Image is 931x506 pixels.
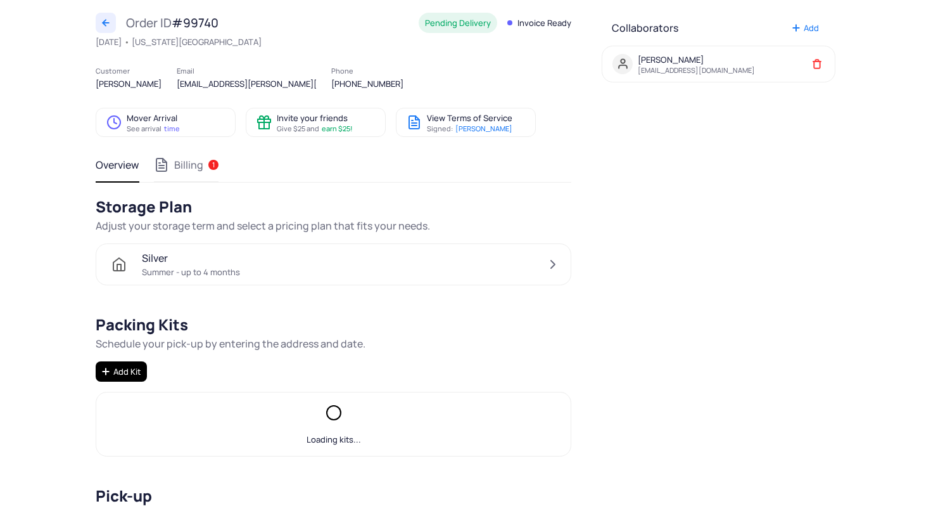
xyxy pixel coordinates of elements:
div: Signed: [427,124,512,133]
tui-chip: Pending Delivery [419,13,497,33]
button: Mover ArrivalSee arrivaltime [96,108,236,137]
div: [PERSON_NAME] [96,66,161,90]
button: View Terms of ServiceSigned:[PERSON_NAME] [396,108,536,137]
span: earn $25! [322,124,353,133]
button: Invite your friendsGive $25 andearn $25! [246,108,386,137]
h5: Storage Plan [96,198,430,233]
span: [PERSON_NAME] [455,124,512,133]
span: Order ID [126,15,172,31]
span: Overview [96,157,139,172]
div: Invite your friends [277,113,353,133]
span: Schedule your pick-up by entering the address and date. [96,336,365,351]
tui-badge-notification: 1 [208,160,218,170]
div: [EMAIL_ADDRESS][PERSON_NAME][DOMAIN_NAME] [177,66,316,90]
span: Invoice Ready [507,16,571,29]
button: Add [786,18,825,38]
button: Billing1 [154,147,218,183]
h5: Collaborators [612,22,678,34]
div: [PHONE_NUMBER] [331,66,403,90]
span: Customer [96,66,161,76]
div: View Terms of Service [427,113,512,133]
span: Give $25 and [277,124,353,133]
span: Billing [154,157,218,172]
span: Email [177,66,316,76]
button: Add Kit [96,361,147,382]
span: [EMAIL_ADDRESS][DOMAIN_NAME] [638,66,755,74]
div: Loading kits... [307,433,361,446]
button: Overview [96,147,139,183]
span: time [164,124,180,133]
div: Mover Arrival [127,113,180,133]
span: Phone [331,66,403,76]
span: #99740 [172,15,218,31]
li: [US_STATE][GEOGRAPHIC_DATA] [122,36,262,48]
h5: Packing Kits [96,316,365,351]
div: Silver [142,252,240,277]
span: See arrival [127,124,180,133]
span: Summer - up to 4 months [142,267,240,277]
span: Adjust your storage term and select a pricing plan that fits your needs. [96,218,430,233]
li: [DATE] [85,36,122,48]
div: [PERSON_NAME] [638,55,755,74]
